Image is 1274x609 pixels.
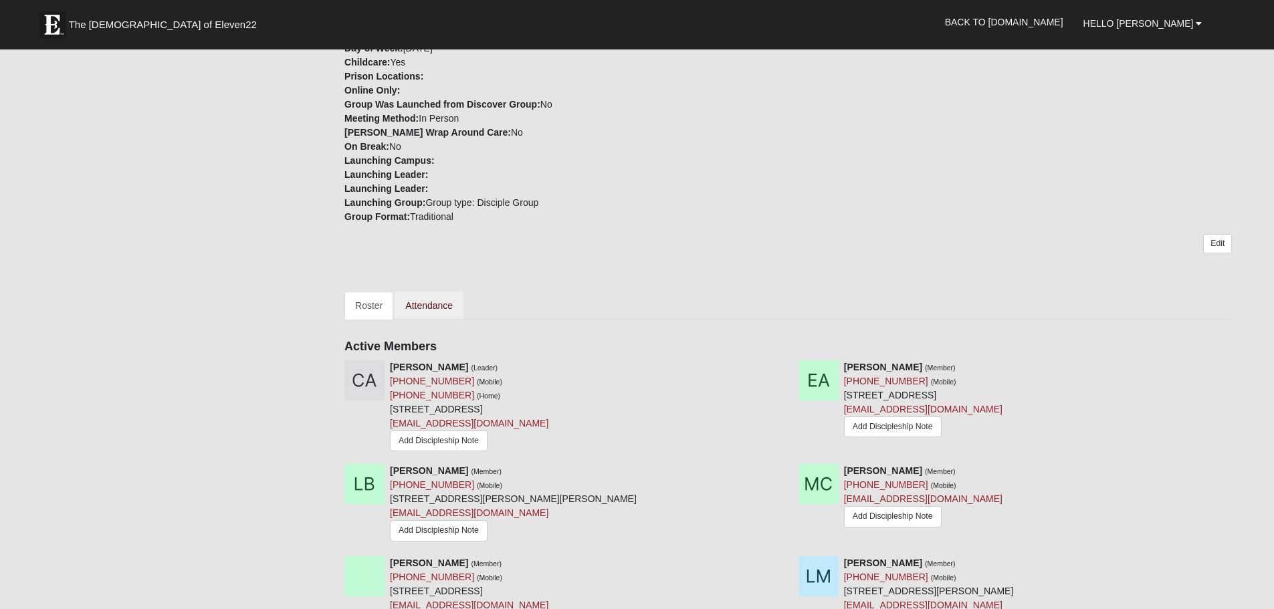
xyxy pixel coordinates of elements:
[471,364,498,372] small: (Leader)
[471,467,502,475] small: (Member)
[344,183,428,194] strong: Launching Leader:
[395,291,463,320] a: Attendance
[477,574,502,582] small: (Mobile)
[931,481,956,489] small: (Mobile)
[344,113,419,124] strong: Meeting Method:
[390,558,468,568] strong: [PERSON_NAME]
[1203,234,1232,253] a: Edit
[925,467,956,475] small: (Member)
[844,506,942,527] a: Add Discipleship Note
[925,364,956,372] small: (Member)
[844,479,928,490] a: [PHONE_NUMBER]
[844,376,928,386] a: [PHONE_NUMBER]
[390,390,474,400] a: [PHONE_NUMBER]
[390,465,468,476] strong: [PERSON_NAME]
[69,18,257,31] span: The [DEMOGRAPHIC_DATA] of Eleven22
[39,11,66,38] img: Eleven22 logo
[477,378,502,386] small: (Mobile)
[390,431,488,451] a: Add Discipleship Note
[844,465,922,476] strong: [PERSON_NAME]
[344,71,423,82] strong: Prison Locations:
[344,57,390,68] strong: Childcare:
[844,404,1002,414] a: [EMAIL_ADDRESS][DOMAIN_NAME]
[844,416,942,437] a: Add Discipleship Note
[844,362,922,372] strong: [PERSON_NAME]
[344,197,425,208] strong: Launching Group:
[844,360,1002,441] div: [STREET_ADDRESS]
[344,340,1232,354] h4: Active Members
[32,5,300,38] a: The [DEMOGRAPHIC_DATA] of Eleven22
[931,574,956,582] small: (Mobile)
[344,85,400,96] strong: Online Only:
[344,99,540,110] strong: Group Was Launched from Discover Group:
[477,481,502,489] small: (Mobile)
[390,464,637,546] div: [STREET_ADDRESS][PERSON_NAME][PERSON_NAME]
[390,479,474,490] a: [PHONE_NUMBER]
[925,560,956,568] small: (Member)
[344,211,410,222] strong: Group Format:
[844,572,928,582] a: [PHONE_NUMBER]
[390,520,488,541] a: Add Discipleship Note
[844,558,922,568] strong: [PERSON_NAME]
[931,378,956,386] small: (Mobile)
[844,493,1002,504] a: [EMAIL_ADDRESS][DOMAIN_NAME]
[344,141,389,152] strong: On Break:
[390,376,474,386] a: [PHONE_NUMBER]
[390,572,474,582] a: [PHONE_NUMBER]
[1073,7,1212,40] a: Hello [PERSON_NAME]
[344,127,511,138] strong: [PERSON_NAME] Wrap Around Care:
[477,392,500,400] small: (Home)
[1083,18,1194,29] span: Hello [PERSON_NAME]
[390,418,548,429] a: [EMAIL_ADDRESS][DOMAIN_NAME]
[935,5,1073,39] a: Back to [DOMAIN_NAME]
[390,362,468,372] strong: [PERSON_NAME]
[344,291,393,320] a: Roster
[390,507,548,518] a: [EMAIL_ADDRESS][DOMAIN_NAME]
[344,155,435,166] strong: Launching Campus:
[344,169,428,180] strong: Launching Leader:
[390,360,548,455] div: [STREET_ADDRESS]
[471,560,502,568] small: (Member)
